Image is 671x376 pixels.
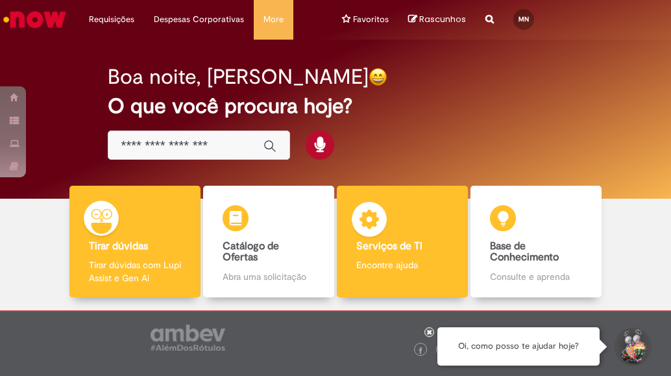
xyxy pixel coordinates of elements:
[469,186,603,298] a: Base de Conhecimento Consulte e aprenda
[419,13,466,25] span: Rascunhos
[490,240,559,264] b: Base de Conhecimento
[356,258,449,271] p: Encontre ajuda
[613,327,652,366] button: Iniciar Conversa de Suporte
[335,186,469,298] a: Serviços de TI Encontre ajuda
[408,13,466,25] a: No momento, sua lista de rascunhos tem 0 Itens
[223,240,279,264] b: Catálogo de Ofertas
[353,13,389,26] span: Favoritos
[263,13,284,26] span: More
[108,95,564,118] h2: O que você procura hoje?
[490,270,583,283] p: Consulte e aprenda
[108,66,369,88] h2: Boa noite, [PERSON_NAME]
[437,327,600,366] div: Oi, como posso te ajudar hoje?
[68,186,202,298] a: Tirar dúvidas Tirar dúvidas com Lupi Assist e Gen Ai
[89,258,182,284] p: Tirar dúvidas com Lupi Assist e Gen Ai
[154,13,244,26] span: Despesas Corporativas
[369,68,387,86] img: happy-face.png
[1,6,68,32] img: ServiceNow
[417,347,424,354] img: logo_footer_facebook.png
[151,325,225,351] img: logo_footer_ambev_rotulo_gray.png
[356,240,422,253] b: Serviços de TI
[202,186,335,298] a: Catálogo de Ofertas Abra uma solicitação
[518,15,529,23] span: MN
[223,270,315,283] p: Abra uma solicitação
[89,240,148,253] b: Tirar dúvidas
[89,13,134,26] span: Requisições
